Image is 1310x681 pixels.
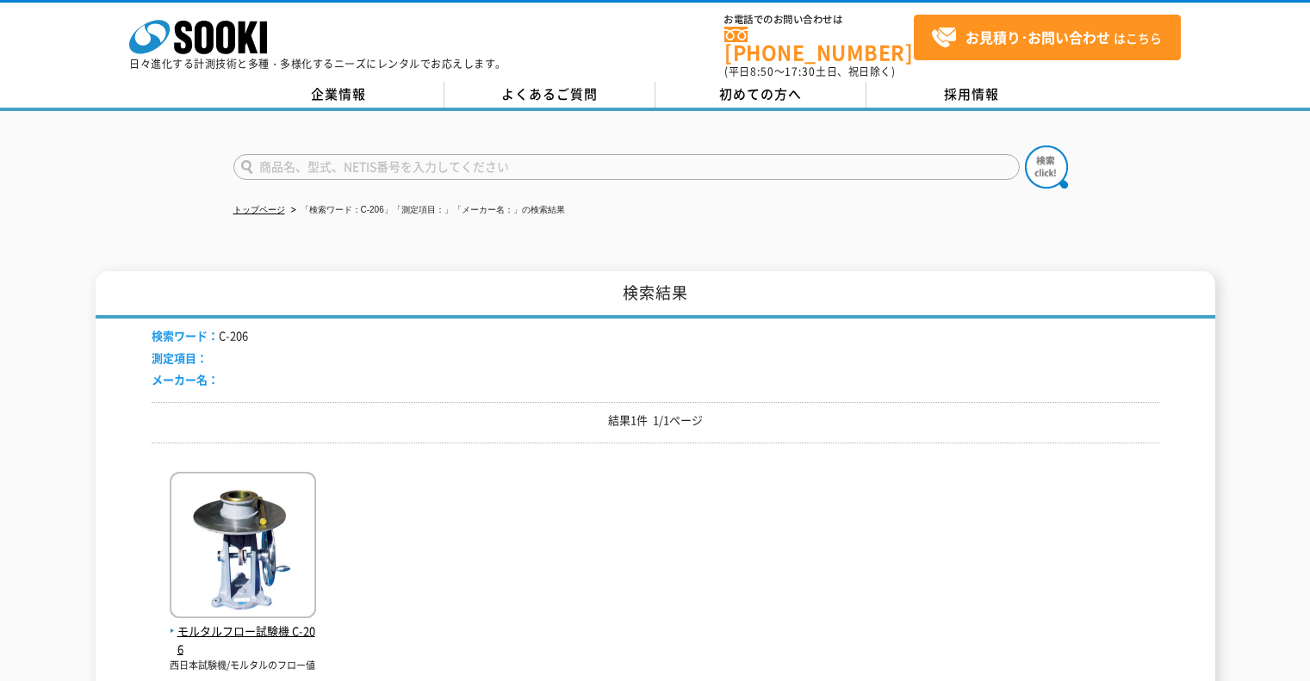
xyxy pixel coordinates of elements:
[152,327,219,344] span: 検索ワード：
[724,15,914,25] span: お電話でのお問い合わせは
[233,82,444,108] a: 企業情報
[866,82,1077,108] a: 採用情報
[965,27,1110,47] strong: お見積り･お問い合わせ
[129,59,506,69] p: 日々進化する計測技術と多種・多様化するニーズにレンタルでお応えします。
[750,64,774,79] span: 8:50
[170,472,316,622] img: C-206
[931,25,1162,51] span: はこちら
[914,15,1181,60] a: お見積り･お問い合わせはこちら
[655,82,866,108] a: 初めての方へ
[233,205,285,214] a: トップページ
[170,622,316,659] span: モルタルフロー試験機 C-206
[724,27,914,62] a: [PHONE_NUMBER]
[170,604,316,658] a: モルタルフロー試験機 C-206
[152,350,208,366] span: 測定項目：
[444,82,655,108] a: よくあるご質問
[233,154,1020,180] input: 商品名、型式、NETIS番号を入力してください
[152,327,248,345] li: C-206
[724,64,895,79] span: (平日 ～ 土日、祝日除く)
[152,371,219,387] span: メーカー名：
[1025,145,1068,189] img: btn_search.png
[719,84,802,103] span: 初めての方へ
[785,64,816,79] span: 17:30
[152,412,1159,430] p: 結果1件 1/1ページ
[170,659,316,673] p: 西日本試験機/モルタルのフロー値
[288,201,565,220] li: 「検索ワード：C-206」「測定項目：」「メーカー名：」の検索結果
[96,271,1215,319] h1: 検索結果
